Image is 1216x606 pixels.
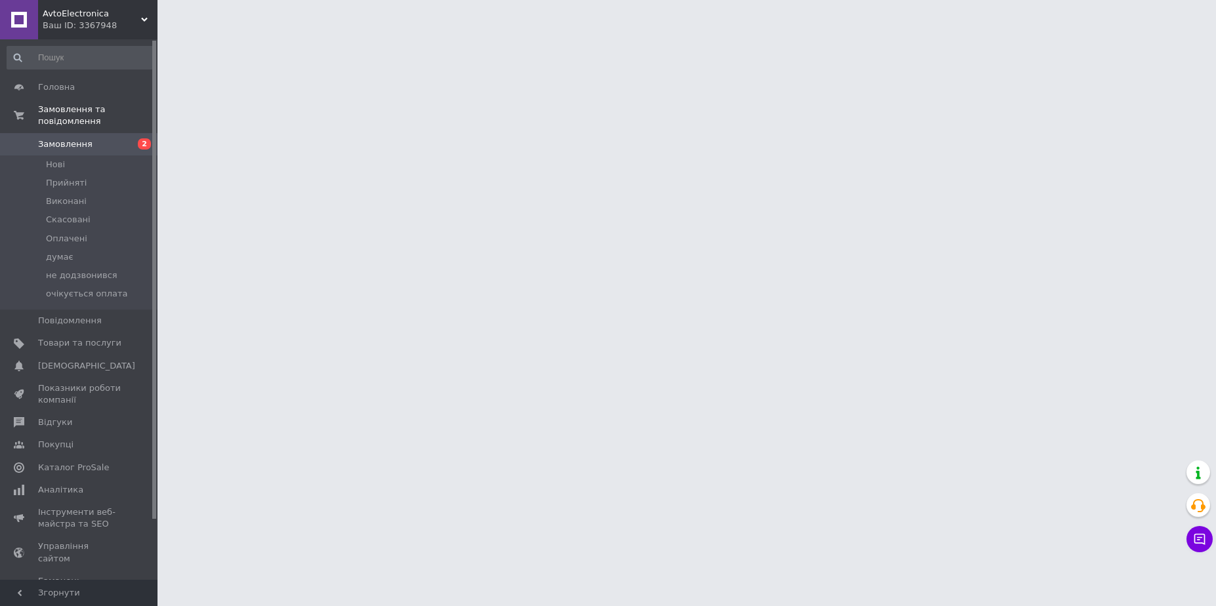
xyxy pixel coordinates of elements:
[43,8,141,20] span: AvtoElectronica
[38,462,109,474] span: Каталог ProSale
[38,138,93,150] span: Замовлення
[46,214,91,226] span: Скасовані
[38,506,121,530] span: Інструменти веб-майстра та SEO
[38,104,157,127] span: Замовлення та повідомлення
[38,575,121,599] span: Гаманець компанії
[43,20,157,31] div: Ваш ID: 3367948
[46,288,128,300] span: очікується оплата
[38,337,121,349] span: Товари та послуги
[38,360,135,372] span: [DEMOGRAPHIC_DATA]
[38,484,83,496] span: Аналітика
[138,138,151,150] span: 2
[38,416,72,428] span: Відгуки
[38,382,121,406] span: Показники роботи компанії
[46,270,117,281] span: не додзвонився
[38,540,121,564] span: Управління сайтом
[46,251,73,263] span: думає
[46,177,87,189] span: Прийняті
[46,159,65,171] span: Нові
[38,439,73,451] span: Покупці
[46,233,87,245] span: Оплачені
[7,46,155,70] input: Пошук
[38,81,75,93] span: Головна
[38,315,102,327] span: Повідомлення
[46,195,87,207] span: Виконані
[1186,526,1213,552] button: Чат з покупцем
